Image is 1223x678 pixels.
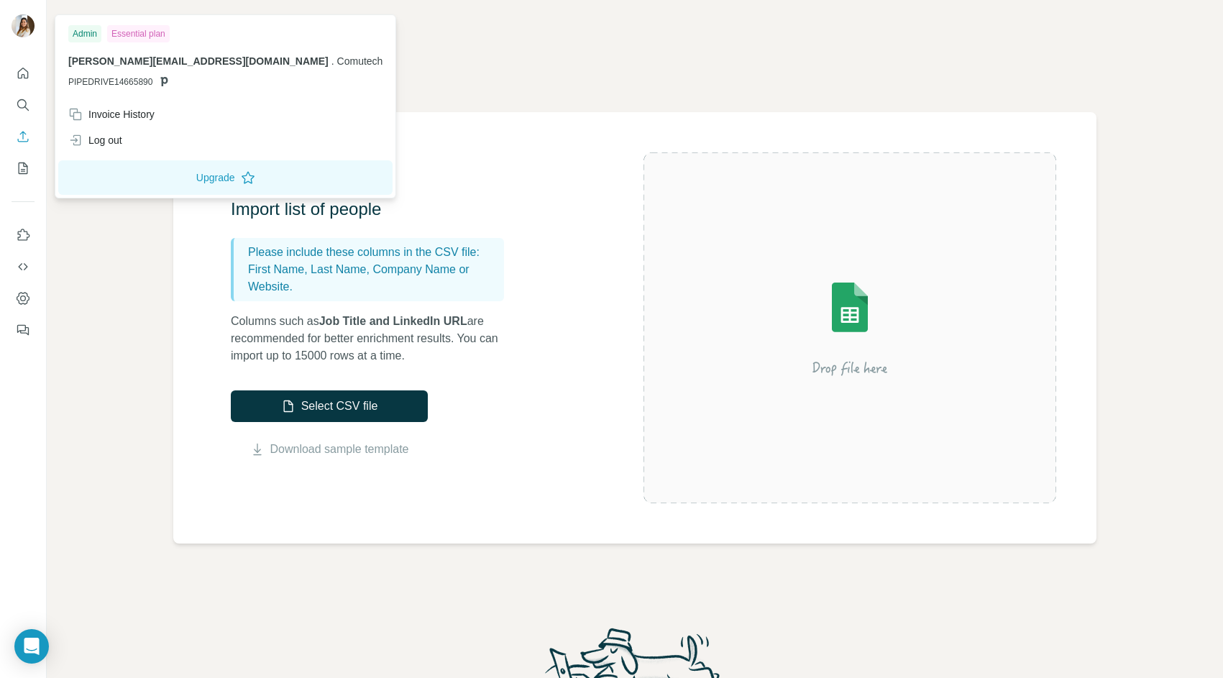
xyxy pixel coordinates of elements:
[58,160,393,195] button: Upgrade
[331,55,334,67] span: .
[231,390,428,422] button: Select CSV file
[231,313,518,365] p: Columns such as are recommended for better enrichment results. You can import up to 15000 rows at...
[12,155,35,181] button: My lists
[68,107,155,122] div: Invoice History
[68,55,329,67] span: [PERSON_NAME][EMAIL_ADDRESS][DOMAIN_NAME]
[248,244,498,261] p: Please include these columns in the CSV file:
[231,198,518,221] h3: Import list of people
[68,133,122,147] div: Log out
[14,629,49,664] div: Open Intercom Messenger
[107,25,170,42] div: Essential plan
[337,55,383,67] span: Comutech
[270,441,409,458] a: Download sample template
[68,25,101,42] div: Admin
[12,317,35,343] button: Feedback
[12,254,35,280] button: Use Surfe API
[12,60,35,86] button: Quick start
[12,285,35,311] button: Dashboard
[12,222,35,248] button: Use Surfe on LinkedIn
[231,441,428,458] button: Download sample template
[12,124,35,150] button: Enrich CSV
[68,75,152,88] span: PIPEDRIVE14665890
[248,261,498,296] p: First Name, Last Name, Company Name or Website.
[720,242,979,414] img: Surfe Illustration - Drop file here or select below
[319,315,467,327] span: Job Title and LinkedIn URL
[12,14,35,37] img: Avatar
[12,92,35,118] button: Search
